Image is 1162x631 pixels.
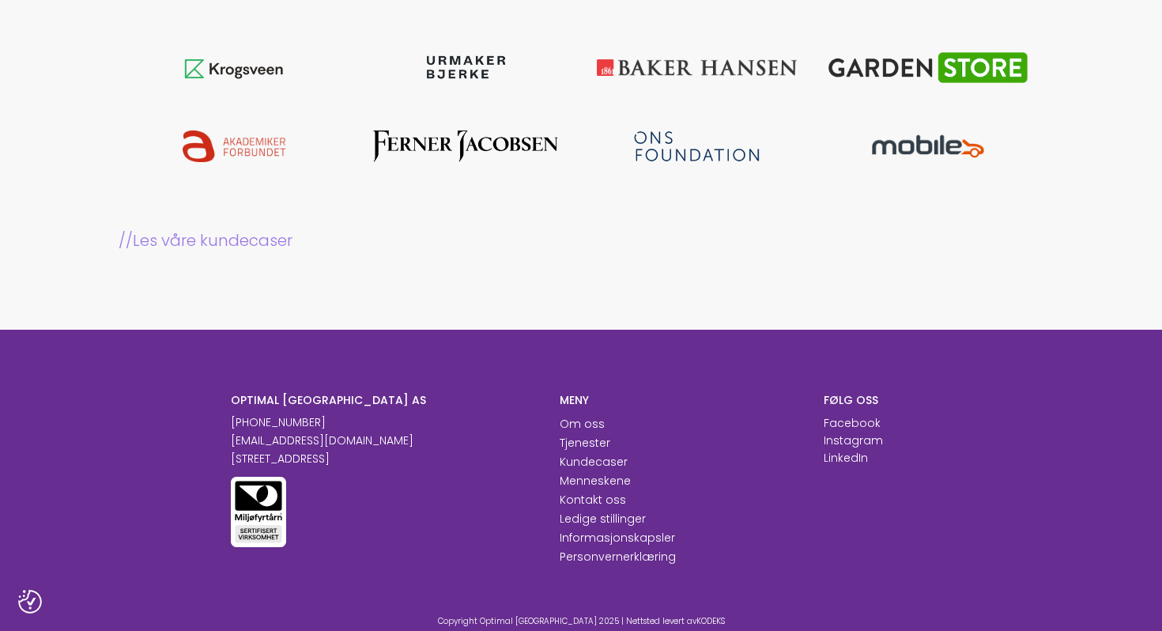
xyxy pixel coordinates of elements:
a: Personvernerklæring [560,549,676,565]
a: [EMAIL_ADDRESS][DOMAIN_NAME] [231,433,413,448]
h6: OPTIMAL [GEOGRAPHIC_DATA] AS [231,393,537,407]
button: Samtykkepreferanser [18,590,42,614]
h6: MENY [560,393,799,407]
p: LinkedIn [824,450,868,467]
a: Menneskene [560,473,631,489]
a: //Les våre kundecaser [119,229,1043,251]
a: Tjenester [560,435,610,451]
a: Om oss [560,416,605,432]
a: Ledige stillinger [560,511,646,527]
a: KODEKS [696,615,725,627]
p: Facebook [824,415,881,432]
a: Kontakt oss [560,492,626,508]
a: Facebook [824,415,881,431]
a: Informasjonskapsler [560,530,675,546]
span: Nettsted levert av [626,615,725,627]
a: Instagram [824,433,883,448]
span: Copyright Optimal [GEOGRAPHIC_DATA] 2025 [438,615,619,627]
img: Miljøfyrtårn sertifisert virksomhet [231,477,286,547]
h6: FØLG OSS [824,393,932,407]
p: Instagram [824,433,883,449]
img: Revisit consent button [18,590,42,614]
p: [STREET_ADDRESS] [231,451,537,467]
span: | [621,615,624,627]
span: // [119,229,133,251]
a: Kundecaser [560,454,628,470]
a: LinkedIn [824,450,868,466]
